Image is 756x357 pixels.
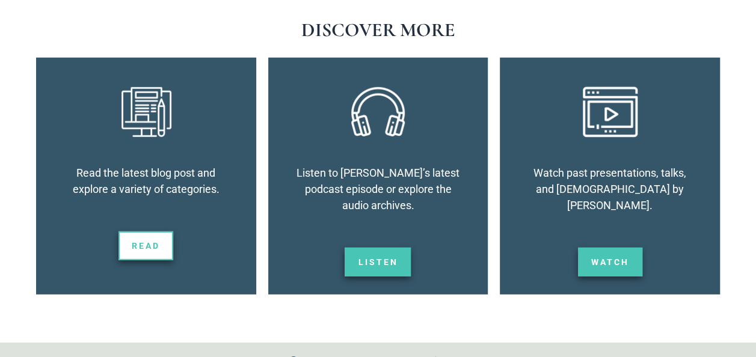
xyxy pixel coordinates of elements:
p: Read the latest blog post and explore a variety of categories. [60,165,232,197]
span: watch [591,258,629,266]
a: Read [118,231,173,260]
span: Listen [358,258,398,266]
span: Read [132,242,160,250]
h1: DISCOVER MORE [30,20,726,40]
p: Listen to [PERSON_NAME]’s latest podcast episode or explore the audio archives. [292,165,464,213]
a: Listen [345,248,411,276]
p: Watch past presentations, talks, and [DEMOGRAPHIC_DATA] by [PERSON_NAME]. [524,165,696,213]
a: watch [578,248,642,276]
